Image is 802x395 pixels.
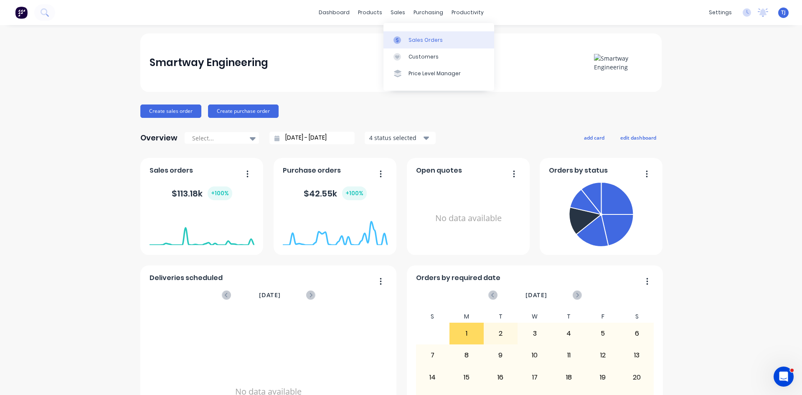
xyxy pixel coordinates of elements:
span: Purchase orders [283,166,341,176]
button: edit dashboard [615,132,662,143]
div: Customers [409,53,439,61]
div: T [484,311,518,323]
div: 4 [552,323,586,344]
div: 9 [484,345,518,366]
div: settings [705,6,736,19]
div: purchasing [409,6,447,19]
div: 15 [450,367,483,388]
div: M [449,311,484,323]
iframe: Intercom live chat [774,367,794,387]
div: products [354,6,386,19]
a: Sales Orders [383,31,494,48]
div: 16 [484,367,518,388]
div: 20 [620,367,654,388]
div: 10 [518,345,551,366]
a: Price Level Manager [383,65,494,82]
span: Open quotes [416,166,462,176]
div: 3 [518,323,551,344]
div: 13 [620,345,654,366]
div: W [518,311,552,323]
div: 14 [416,367,449,388]
div: S [620,311,654,323]
div: Price Level Manager [409,70,461,77]
div: 19 [586,367,619,388]
div: $ 42.55k [304,186,367,200]
div: 6 [620,323,654,344]
div: 11 [552,345,586,366]
img: Factory [15,6,28,19]
img: Smartway Engineering [594,54,652,71]
div: T [552,311,586,323]
div: 4 status selected [369,133,422,142]
div: 1 [450,323,483,344]
div: 2 [484,323,518,344]
div: + 100 % [208,186,232,200]
button: Create purchase order [208,104,279,118]
div: 8 [450,345,483,366]
span: [DATE] [525,291,547,300]
div: 17 [518,367,551,388]
div: 7 [416,345,449,366]
div: sales [386,6,409,19]
div: Overview [140,130,178,146]
a: dashboard [315,6,354,19]
div: F [586,311,620,323]
span: Sales orders [150,166,193,176]
div: S [416,311,450,323]
span: [DATE] [259,291,281,300]
button: Create sales order [140,104,201,118]
div: + 100 % [342,186,367,200]
span: TJ [781,9,786,16]
span: Orders by status [549,166,608,176]
div: 5 [586,323,619,344]
div: Sales Orders [409,36,443,44]
div: 12 [586,345,619,366]
div: Smartway Engineering [150,54,268,71]
a: Customers [383,48,494,65]
div: 18 [552,367,586,388]
span: Orders by required date [416,273,500,283]
div: productivity [447,6,488,19]
div: $ 113.18k [172,186,232,200]
div: No data available [416,179,521,258]
button: add card [579,132,610,143]
button: 4 status selected [365,132,436,144]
